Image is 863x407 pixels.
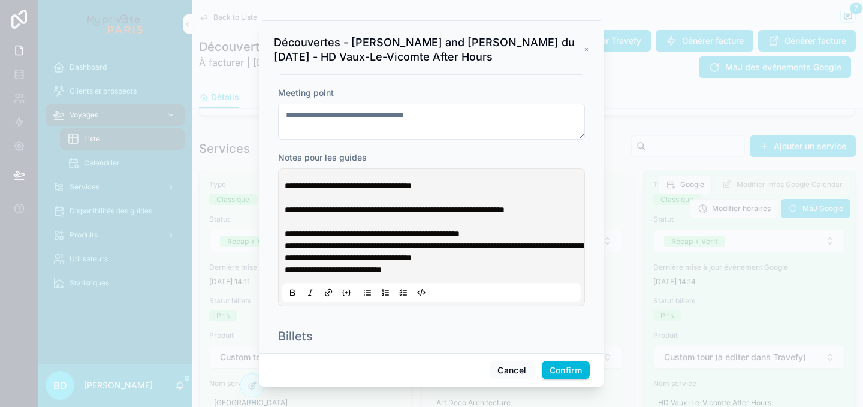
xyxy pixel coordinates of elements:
[278,328,313,345] h1: Billets
[278,88,334,98] span: Meeting point
[278,152,367,162] span: Notes pour les guides
[542,361,590,380] button: Confirm
[490,361,534,380] button: Cancel
[274,35,584,64] h3: Découvertes - [PERSON_NAME] and [PERSON_NAME] du [DATE] - HD Vaux-Le-Vicomte After Hours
